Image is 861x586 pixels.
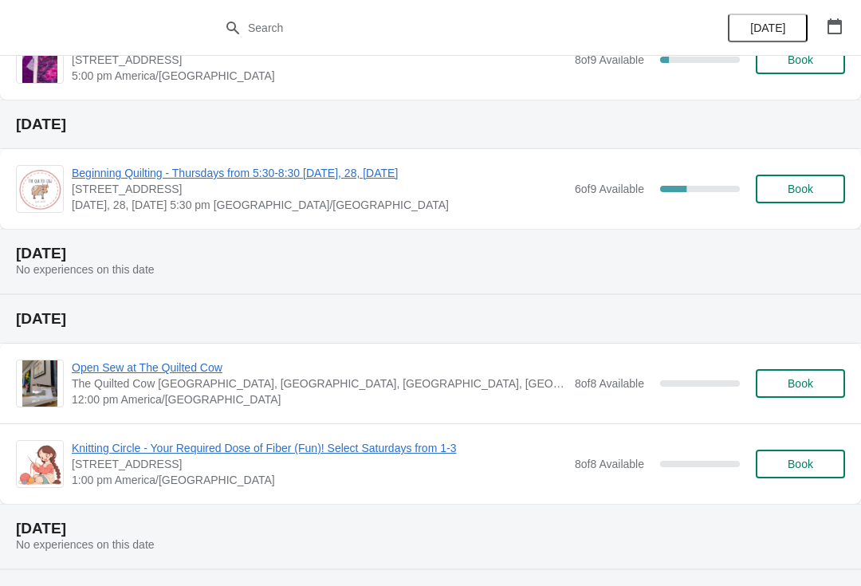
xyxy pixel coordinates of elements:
button: Book [756,175,845,203]
span: 8 of 8 Available [575,377,644,390]
span: 1:00 pm America/[GEOGRAPHIC_DATA] [72,472,567,488]
h2: [DATE] [16,311,845,327]
img: Binding Clinic - Wednesday August 13 from 5-7 | 1711 West Battlefield Road, Springfield, MO, USA ... [22,37,57,83]
button: Book [756,450,845,478]
button: Book [756,369,845,398]
span: 6 of 9 Available [575,183,644,195]
img: Open Sew at The Quilted Cow | The Quilted Cow Springfield, MO, West Battlefield Road, Springfield... [22,360,57,407]
span: Book [788,377,813,390]
h2: [DATE] [16,116,845,132]
span: Beginning Quilting - Thursdays from 5:30-8:30 [DATE], 28, [DATE] [72,165,567,181]
img: Knitting Circle - Your Required Dose of Fiber (Fun)! Select Saturdays from 1-3 | 1711 West Battle... [17,442,63,485]
span: No experiences on this date [16,538,155,551]
span: [DATE], 28, [DATE] 5:30 pm [GEOGRAPHIC_DATA]/[GEOGRAPHIC_DATA] [72,197,567,213]
input: Search [247,14,646,42]
h2: [DATE] [16,246,845,262]
span: Book [788,53,813,66]
span: Knitting Circle - Your Required Dose of Fiber (Fun)! Select Saturdays from 1-3 [72,440,567,456]
button: [DATE] [728,14,808,42]
span: [STREET_ADDRESS] [72,52,567,68]
span: 5:00 pm America/[GEOGRAPHIC_DATA] [72,68,567,84]
button: Book [756,45,845,74]
span: [DATE] [750,22,785,34]
span: The Quilted Cow [GEOGRAPHIC_DATA], [GEOGRAPHIC_DATA], [GEOGRAPHIC_DATA], [GEOGRAPHIC_DATA], [GEOG... [72,376,567,391]
span: 12:00 pm America/[GEOGRAPHIC_DATA] [72,391,567,407]
span: [STREET_ADDRESS] [72,181,567,197]
img: Beginning Quilting - Thursdays from 5:30-8:30 August 14, 21, 28, September 4 | 1711 West Battlefi... [17,167,63,210]
span: Open Sew at The Quilted Cow [72,360,567,376]
span: 8 of 8 Available [575,458,644,470]
span: No experiences on this date [16,263,155,276]
span: Book [788,458,813,470]
span: 8 of 9 Available [575,53,644,66]
span: [STREET_ADDRESS] [72,456,567,472]
h2: [DATE] [16,521,845,537]
span: Book [788,183,813,195]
